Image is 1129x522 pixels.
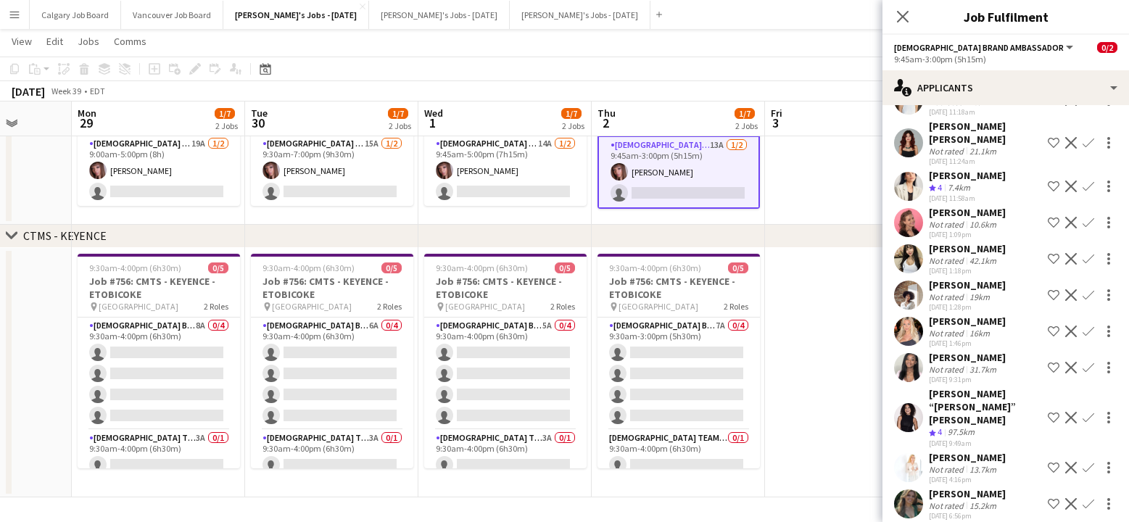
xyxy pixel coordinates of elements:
[424,254,587,468] app-job-card: 9:30am-4:00pm (6h30m)0/5Job #756: CMTS - KEYENCE - ETOBICOKE [GEOGRAPHIC_DATA]2 Roles[DEMOGRAPHIC...
[929,375,1006,384] div: [DATE] 9:31pm
[769,115,782,131] span: 3
[619,301,698,312] span: [GEOGRAPHIC_DATA]
[561,108,582,119] span: 1/7
[388,108,408,119] span: 1/7
[929,194,1006,203] div: [DATE] 11:58am
[597,275,760,301] h3: Job #756: CMTS - KEYENCE - ETOBICOKE
[445,301,525,312] span: [GEOGRAPHIC_DATA]
[108,32,152,51] a: Comms
[251,430,413,479] app-card-role: [DEMOGRAPHIC_DATA] Team Leader3A0/19:30am-4:00pm (6h30m)
[929,511,1006,521] div: [DATE] 6:56pm
[967,146,999,157] div: 21.1km
[78,35,99,48] span: Jobs
[597,254,760,468] app-job-card: 9:30am-4:00pm (6h30m)0/5Job #756: CMTS - KEYENCE - ETOBICOKE [GEOGRAPHIC_DATA]2 Roles[DEMOGRAPHIC...
[90,86,105,96] div: EDT
[929,206,1006,219] div: [PERSON_NAME]
[114,35,146,48] span: Comms
[929,328,967,339] div: Not rated
[12,35,32,48] span: View
[78,275,240,301] h3: Job #756: CMTS - KEYENCE - ETOBICOKE
[424,107,443,120] span: Wed
[929,291,967,302] div: Not rated
[422,115,443,131] span: 1
[251,254,413,468] div: 9:30am-4:00pm (6h30m)0/5Job #756: CMTS - KEYENCE - ETOBICOKE [GEOGRAPHIC_DATA]2 Roles[DEMOGRAPHIC...
[23,228,107,243] div: CTMS - KEYENCE
[424,430,587,479] app-card-role: [DEMOGRAPHIC_DATA] Team Leader3A0/19:30am-4:00pm (6h30m)
[967,328,993,339] div: 16km
[967,255,999,266] div: 42.1km
[78,254,240,468] app-job-card: 9:30am-4:00pm (6h30m)0/5Job #756: CMTS - KEYENCE - ETOBICOKE [GEOGRAPHIC_DATA]2 Roles[DEMOGRAPHIC...
[562,120,584,131] div: 2 Jobs
[78,318,240,430] app-card-role: [DEMOGRAPHIC_DATA] Brand Ambassador8A0/49:30am-4:00pm (6h30m)
[78,430,240,479] app-card-role: [DEMOGRAPHIC_DATA] Team Leader3A0/19:30am-4:00pm (6h30m)
[929,487,1006,500] div: [PERSON_NAME]
[272,301,352,312] span: [GEOGRAPHIC_DATA]
[929,315,1006,328] div: [PERSON_NAME]
[436,262,528,273] span: 9:30am-4:00pm (6h30m)
[929,107,1006,117] div: [DATE] 11:18am
[945,426,977,439] div: 97.5km
[555,262,575,273] span: 0/5
[48,86,84,96] span: Week 39
[30,1,121,29] button: Calgary Job Board
[882,7,1129,26] h3: Job Fulfilment
[735,108,755,119] span: 1/7
[121,1,223,29] button: Vancouver Job Board
[967,500,999,511] div: 15.2km
[389,120,411,131] div: 2 Jobs
[550,301,575,312] span: 2 Roles
[929,146,967,157] div: Not rated
[1097,42,1117,53] span: 0/2
[609,262,701,273] span: 9:30am-4:00pm (6h30m)
[41,32,69,51] a: Edit
[929,364,967,375] div: Not rated
[597,136,760,209] app-card-role: [DEMOGRAPHIC_DATA] Brand Ambassador13A1/29:45am-3:00pm (5h15m)[PERSON_NAME]
[424,275,587,301] h3: Job #756: CMTS - KEYENCE - ETOBICOKE
[46,35,63,48] span: Edit
[89,262,181,273] span: 9:30am-4:00pm (6h30m)
[882,70,1129,105] div: Applicants
[6,32,38,51] a: View
[938,426,942,437] span: 4
[75,115,96,131] span: 29
[894,42,1075,53] button: [DEMOGRAPHIC_DATA] Brand Ambassador
[597,318,760,430] app-card-role: [DEMOGRAPHIC_DATA] Brand Ambassador7A0/49:30am-3:00pm (5h30m)
[262,262,355,273] span: 9:30am-4:00pm (6h30m)
[929,242,1006,255] div: [PERSON_NAME]
[381,262,402,273] span: 0/5
[597,430,760,479] app-card-role: [DEMOGRAPHIC_DATA] Team Leader0/19:30am-4:00pm (6h30m)
[728,262,748,273] span: 0/5
[735,120,758,131] div: 2 Jobs
[424,136,587,206] app-card-role: [DEMOGRAPHIC_DATA] Brand Ambassador14A1/29:45am-5:00pm (7h15m)[PERSON_NAME]
[208,262,228,273] span: 0/5
[929,339,1006,348] div: [DATE] 1:46pm
[929,266,1006,275] div: [DATE] 1:18pm
[929,464,967,475] div: Not rated
[929,169,1006,182] div: [PERSON_NAME]
[595,115,616,131] span: 2
[724,301,748,312] span: 2 Roles
[251,275,413,301] h3: Job #756: CMTS - KEYENCE - ETOBICOKE
[929,439,1042,448] div: [DATE] 9:49am
[929,255,967,266] div: Not rated
[929,230,1006,239] div: [DATE] 1:09pm
[249,115,268,131] span: 30
[215,108,235,119] span: 1/7
[929,475,1006,484] div: [DATE] 4:16pm
[929,387,1042,426] div: [PERSON_NAME] “[PERSON_NAME]” [PERSON_NAME]
[597,107,616,120] span: Thu
[510,1,650,29] button: [PERSON_NAME]'s Jobs - [DATE]
[929,302,1006,312] div: [DATE] 1:28pm
[967,291,993,302] div: 19km
[929,351,1006,364] div: [PERSON_NAME]
[967,464,999,475] div: 13.7km
[967,219,999,230] div: 10.6km
[369,1,510,29] button: [PERSON_NAME]'s Jobs - [DATE]
[929,157,1042,166] div: [DATE] 11:24am
[99,301,178,312] span: [GEOGRAPHIC_DATA]
[204,301,228,312] span: 2 Roles
[967,364,999,375] div: 31.7km
[894,54,1117,65] div: 9:45am-3:00pm (5h15m)
[215,120,238,131] div: 2 Jobs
